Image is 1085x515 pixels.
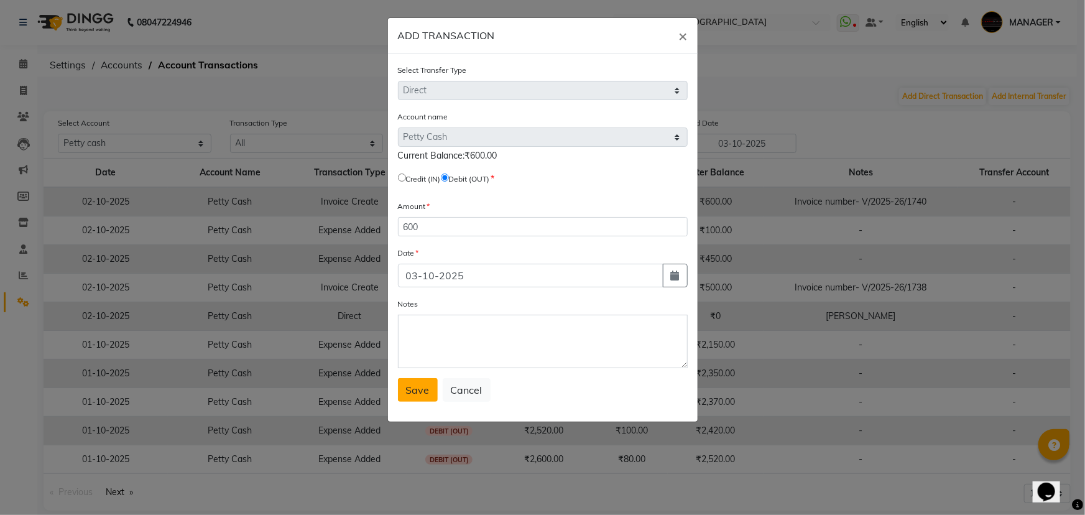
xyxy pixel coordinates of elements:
span: Current Balance:₹600.00 [398,150,497,161]
span: × [679,26,688,45]
label: Amount [398,201,430,212]
label: Account name [398,111,448,123]
label: Date [398,248,419,259]
h6: ADD TRANSACTION [398,28,495,43]
label: Notes [398,299,418,310]
iframe: chat widget [1033,465,1073,503]
span: Save [406,384,430,396]
button: Close [669,18,698,53]
label: Debit (OUT) [449,174,490,185]
label: Select Transfer Type [398,65,467,76]
button: Cancel [443,378,491,402]
button: Save [398,378,438,402]
label: Credit (IN) [406,174,441,185]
